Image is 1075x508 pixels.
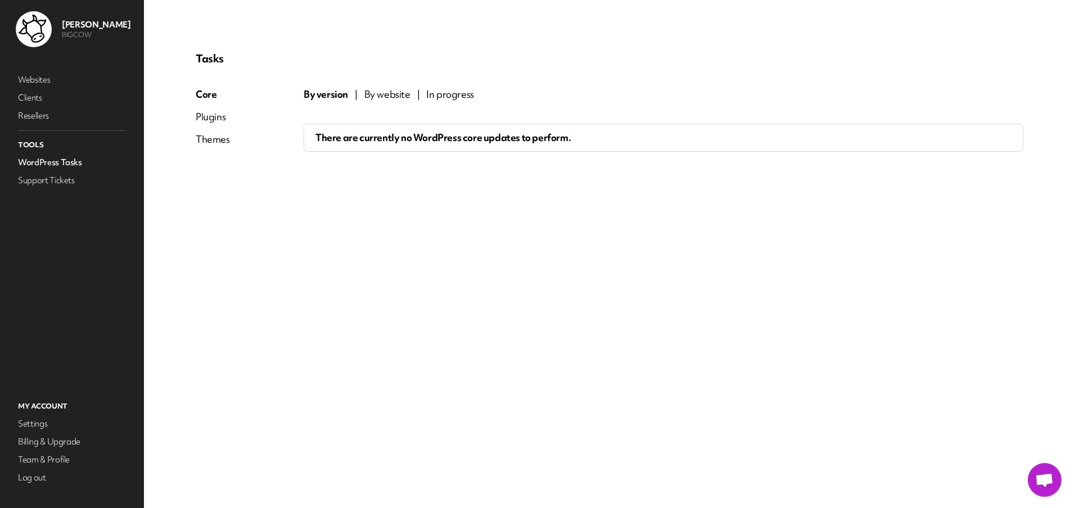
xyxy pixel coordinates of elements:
[16,416,128,432] a: Settings
[196,110,230,124] div: Plugins
[16,90,128,106] a: Clients
[16,138,128,152] p: Tools
[16,155,128,170] a: WordPress Tasks
[16,72,128,88] a: Websites
[16,452,128,468] a: Team & Profile
[315,131,571,144] span: There are currently no WordPress core updates to perform.
[426,88,474,101] span: In progress
[355,88,358,101] span: |
[16,399,128,414] p: My Account
[16,434,128,450] a: Billing & Upgrade
[16,470,128,486] a: Log out
[1028,463,1062,497] a: Open chat
[16,173,128,188] a: Support Tickets
[16,108,128,124] a: Resellers
[196,133,230,146] div: Themes
[62,19,130,30] p: [PERSON_NAME]
[62,30,130,39] p: BIGCOW
[196,88,230,101] div: Core
[364,88,410,101] span: By website
[417,88,420,101] span: |
[304,88,348,101] span: By version
[196,52,1023,65] p: Tasks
